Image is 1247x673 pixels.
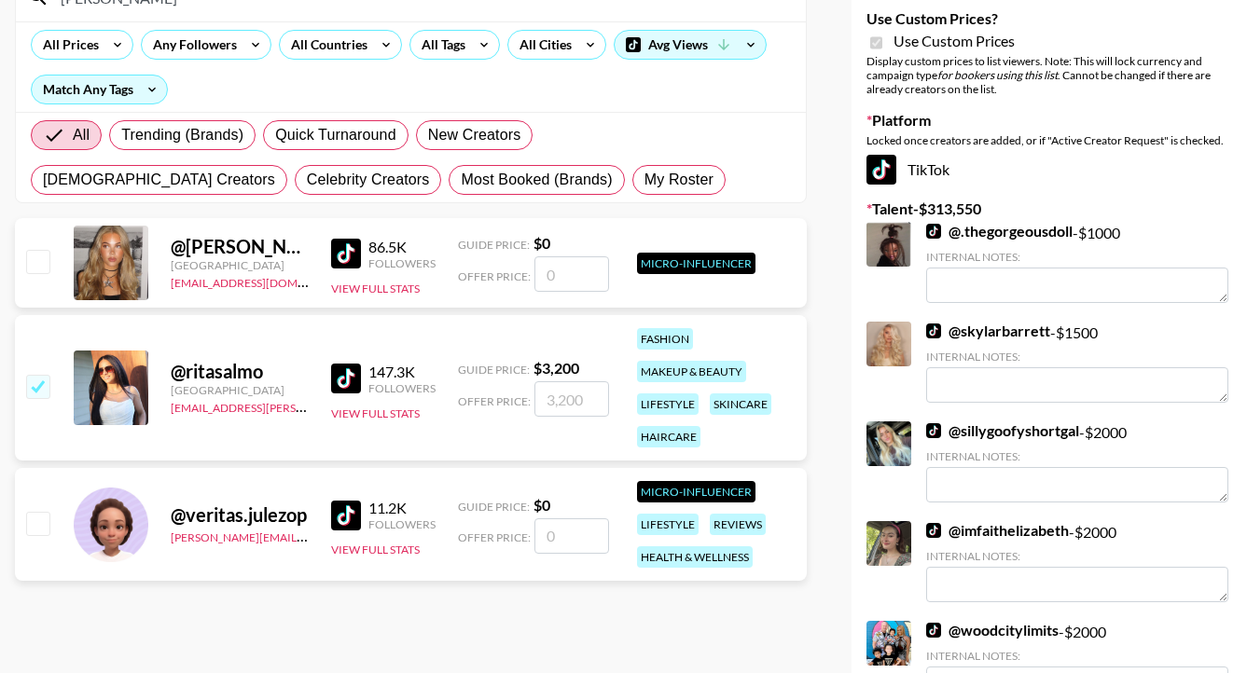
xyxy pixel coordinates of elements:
[534,381,609,417] input: 3,200
[171,527,447,544] a: [PERSON_NAME][EMAIL_ADDRESS][DOMAIN_NAME]
[508,31,575,59] div: All Cities
[534,256,609,292] input: 0
[368,381,436,395] div: Followers
[533,234,550,252] strong: $ 0
[458,269,531,283] span: Offer Price:
[866,155,1232,185] div: TikTok
[926,523,941,538] img: TikTok
[428,124,521,146] span: New Creators
[458,238,530,252] span: Guide Price:
[171,235,309,258] div: @ [PERSON_NAME].androsova
[280,31,371,59] div: All Countries
[926,322,1228,403] div: - $ 1500
[637,361,746,382] div: makeup & beauty
[331,282,420,295] button: View Full Stats
[926,649,1228,663] div: Internal Notes:
[926,250,1228,264] div: Internal Notes:
[637,393,699,415] div: lifestyle
[866,9,1232,28] label: Use Custom Prices?
[644,169,714,191] span: My Roster
[368,363,436,381] div: 147.3K
[637,514,699,535] div: lifestyle
[926,323,941,338] img: TikTok
[171,503,309,527] div: @ veritas.julezop
[926,521,1228,602] div: - $ 2000
[926,423,941,438] img: TikTok
[171,258,309,272] div: [GEOGRAPHIC_DATA]
[533,359,579,377] strong: $ 3,200
[534,518,609,554] input: 0
[637,546,753,568] div: health & wellness
[331,364,361,393] img: TikTok
[615,31,766,59] div: Avg Views
[866,111,1232,130] label: Platform
[894,32,1015,50] span: Use Custom Prices
[926,222,1228,303] div: - $ 1000
[331,543,420,556] button: View Full Stats
[32,31,103,59] div: All Prices
[866,133,1232,147] div: Locked once creators are added, or if "Active Creator Request" is checked.
[331,239,361,268] img: TikTok
[368,256,436,270] div: Followers
[637,481,755,502] div: Micro-Influencer
[32,76,167,103] div: Match Any Tags
[926,549,1228,563] div: Internal Notes:
[926,224,941,239] img: TikTok
[637,426,700,447] div: haircare
[275,124,396,146] span: Quick Turnaround
[926,350,1228,364] div: Internal Notes:
[171,360,309,383] div: @ ritasalmo
[461,169,612,191] span: Most Booked (Brands)
[458,394,531,408] span: Offer Price:
[458,363,530,377] span: Guide Price:
[710,393,771,415] div: skincare
[368,238,436,256] div: 86.5K
[73,124,90,146] span: All
[926,623,941,638] img: TikTok
[43,169,275,191] span: [DEMOGRAPHIC_DATA] Creators
[410,31,469,59] div: All Tags
[866,199,1232,218] label: Talent - $ 313,550
[937,68,1058,82] em: for bookers using this list
[926,222,1073,240] a: @.thegorgeousdoll
[458,500,530,514] span: Guide Price:
[171,397,447,415] a: [EMAIL_ADDRESS][PERSON_NAME][DOMAIN_NAME]
[926,421,1228,502] div: - $ 2000
[331,406,420,420] button: View Full Stats
[533,496,550,514] strong: $ 0
[307,169,430,191] span: Celebrity Creators
[926,521,1069,540] a: @imfaithelizabeth
[710,514,766,535] div: reviews
[368,517,436,531] div: Followers
[866,155,896,185] img: TikTok
[171,383,309,397] div: [GEOGRAPHIC_DATA]
[866,54,1232,96] div: Display custom prices to list viewers. Note: This will lock currency and campaign type . Cannot b...
[926,621,1059,639] a: @woodcitylimits
[926,322,1050,340] a: @skylarbarrett
[331,501,361,530] img: TikTok
[142,31,241,59] div: Any Followers
[926,449,1228,463] div: Internal Notes:
[637,328,693,350] div: fashion
[121,124,243,146] span: Trending (Brands)
[368,499,436,517] div: 11.2K
[171,272,358,290] a: [EMAIL_ADDRESS][DOMAIN_NAME]
[926,421,1079,440] a: @sillygoofyshortgal
[458,530,531,544] span: Offer Price:
[637,253,755,274] div: Micro-Influencer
